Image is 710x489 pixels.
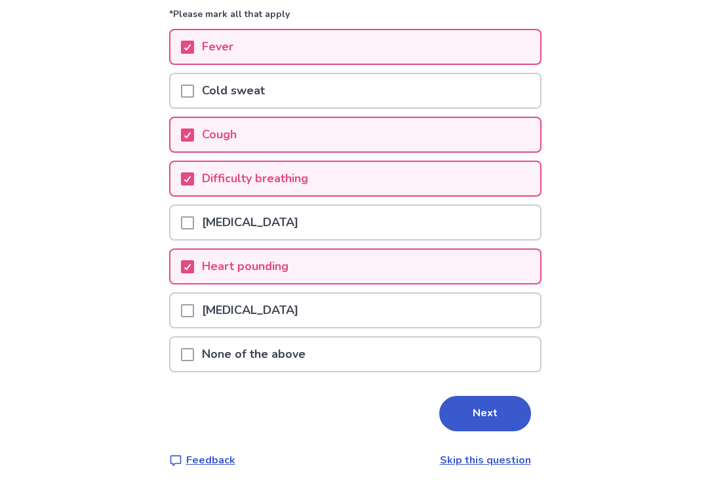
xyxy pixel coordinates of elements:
[194,74,273,108] p: Cold sweat
[194,250,296,283] p: Heart pounding
[439,396,531,431] button: Next
[186,452,235,468] p: Feedback
[194,206,306,239] p: [MEDICAL_DATA]
[194,338,313,371] p: None of the above
[194,162,316,195] p: Difficulty breathing
[194,294,306,327] p: [MEDICAL_DATA]
[169,7,542,29] p: *Please mark all that apply
[440,453,531,467] a: Skip this question
[194,30,241,64] p: Fever
[194,118,245,151] p: Cough
[169,452,235,468] a: Feedback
